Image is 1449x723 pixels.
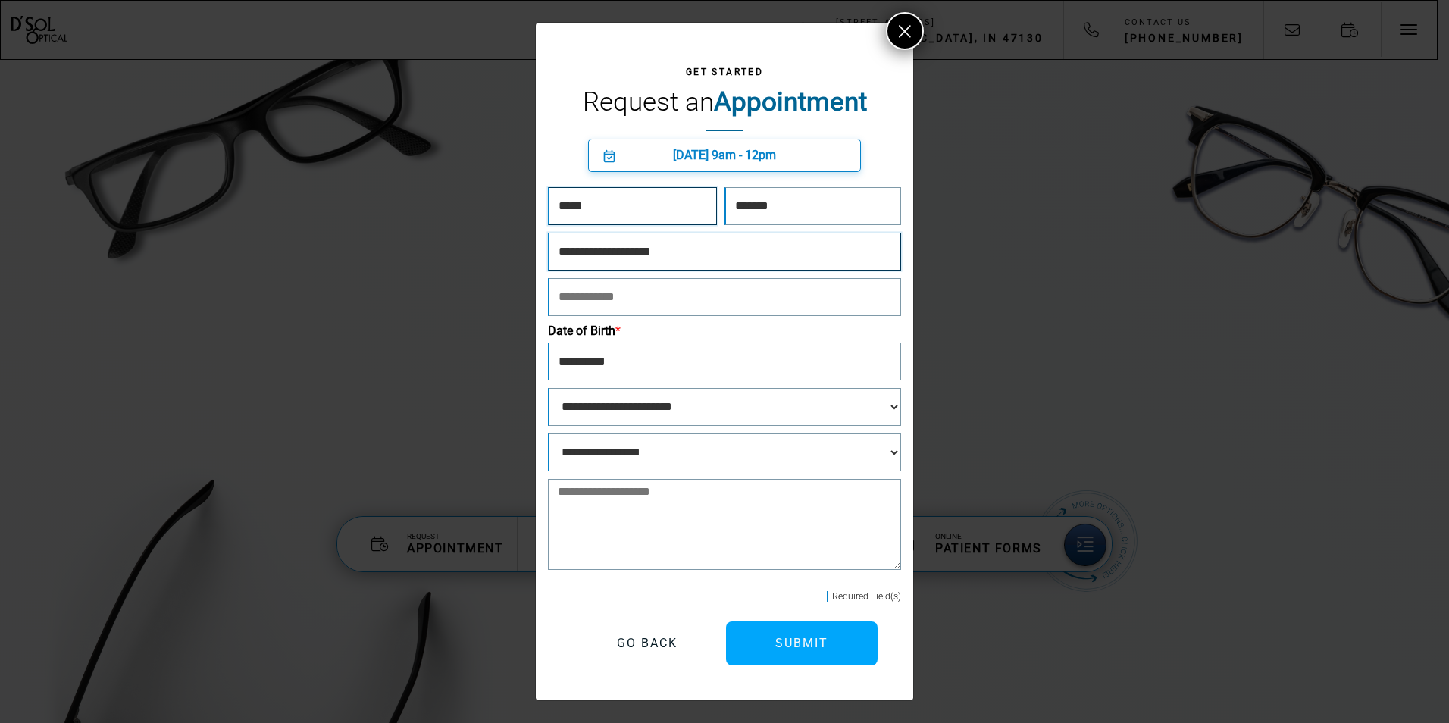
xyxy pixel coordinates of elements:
h2: Request an [563,83,886,131]
button: Submit [726,621,878,665]
button: Go Back [571,621,723,665]
input: Phone Number [548,278,901,316]
label: Date of Birth [548,324,901,340]
h4: Get Started [563,65,886,79]
span: [DATE] 9am - 12pm [673,148,776,162]
strong: Appointment [714,86,867,117]
span: Required Field(s) [827,591,901,602]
